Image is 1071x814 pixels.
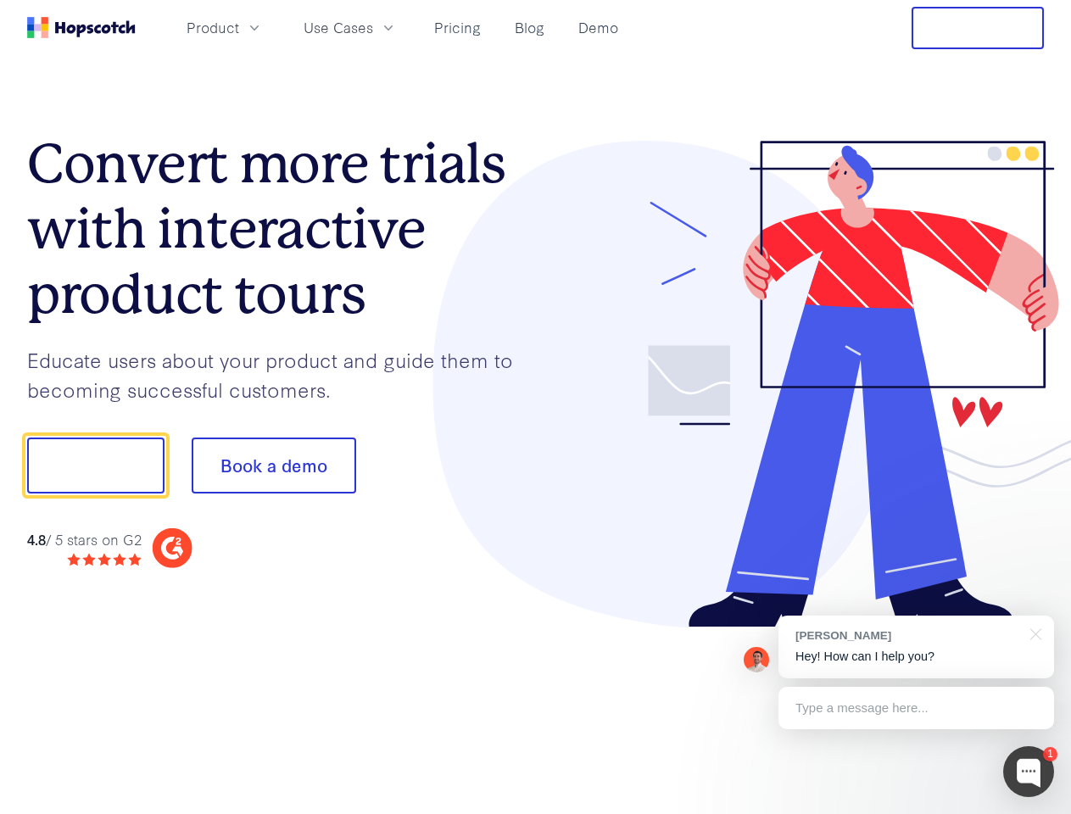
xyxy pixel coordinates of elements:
button: Free Trial [912,7,1044,49]
span: Use Cases [304,17,373,38]
div: Type a message here... [778,687,1054,729]
p: Educate users about your product and guide them to becoming successful customers. [27,345,536,404]
a: Pricing [427,14,488,42]
p: Hey! How can I help you? [795,648,1037,666]
button: Book a demo [192,438,356,493]
img: Mark Spera [744,647,769,672]
div: 1 [1043,747,1057,761]
button: Product [176,14,273,42]
div: [PERSON_NAME] [795,627,1020,644]
div: / 5 stars on G2 [27,529,142,550]
a: Blog [508,14,551,42]
a: Demo [572,14,625,42]
button: Show me! [27,438,165,493]
a: Home [27,17,136,38]
button: Use Cases [293,14,407,42]
h1: Convert more trials with interactive product tours [27,131,536,326]
span: Product [187,17,239,38]
strong: 4.8 [27,529,46,549]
